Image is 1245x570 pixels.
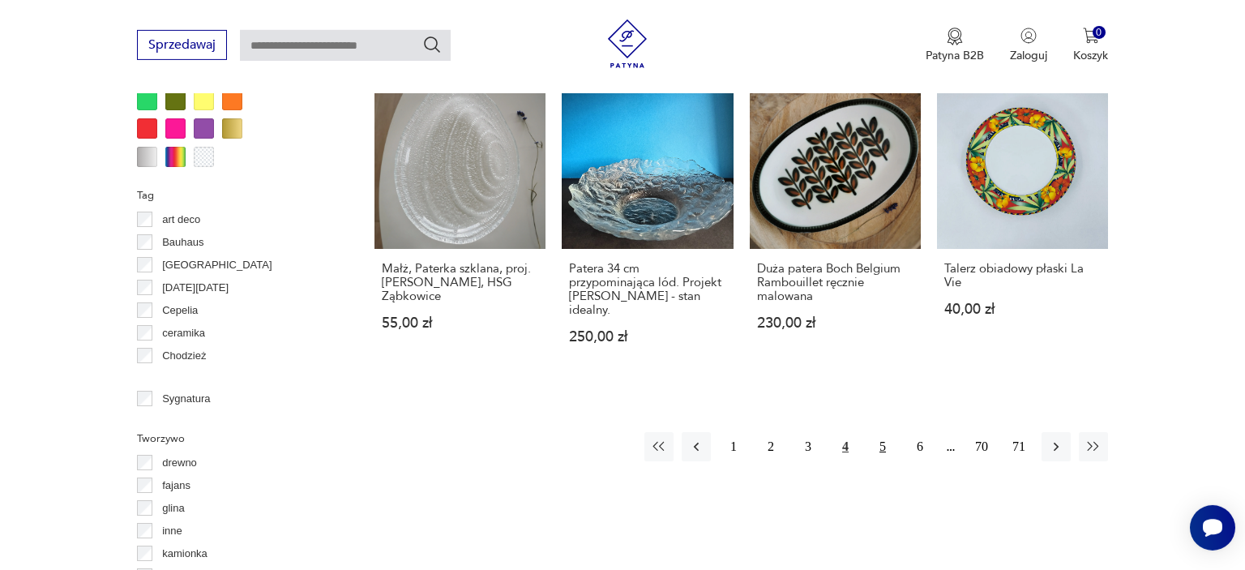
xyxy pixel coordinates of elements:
[162,302,198,319] p: Cepelia
[1073,28,1108,63] button: 0Koszyk
[926,28,984,63] a: Ikona medaluPatyna B2B
[382,316,538,330] p: 55,00 zł
[162,347,206,365] p: Chodzież
[1020,28,1037,44] img: Ikonka użytkownika
[162,499,184,517] p: glina
[750,78,921,375] a: Duża patera Boch Belgium Rambouillet ręcznie malowanaDuża patera Boch Belgium Rambouillet ręcznie...
[756,432,785,461] button: 2
[162,324,205,342] p: ceramika
[137,186,336,204] p: Tag
[162,211,200,229] p: art deco
[162,454,197,472] p: drewno
[1073,48,1108,63] p: Koszyk
[1010,28,1047,63] button: Zaloguj
[162,256,272,274] p: [GEOGRAPHIC_DATA]
[926,28,984,63] button: Patyna B2B
[1083,28,1099,44] img: Ikona koszyka
[374,78,545,375] a: Małż, Paterka szklana, proj. E. Trzewik-Drost, HSG ZąbkowiceMałż, Paterka szklana, proj. [PERSON_...
[937,78,1108,375] a: Talerz obiadowy płaski La VieTalerz obiadowy płaski La Vie40,00 zł
[603,19,652,68] img: Patyna - sklep z meblami i dekoracjami vintage
[905,432,935,461] button: 6
[1093,26,1106,40] div: 0
[794,432,823,461] button: 3
[944,302,1101,316] p: 40,00 zł
[868,432,897,461] button: 5
[757,262,913,303] h3: Duża patera Boch Belgium Rambouillet ręcznie malowana
[757,316,913,330] p: 230,00 zł
[1190,505,1235,551] iframe: Smartsupp widget button
[944,262,1101,289] h3: Talerz obiadowy płaski La Vie
[569,262,725,317] h3: Patera 34 cm przypominająca lód. Projekt [PERSON_NAME] - stan idealny.
[422,35,442,54] button: Szukaj
[569,330,725,344] p: 250,00 zł
[1010,48,1047,63] p: Zaloguj
[162,234,203,251] p: Bauhaus
[926,48,984,63] p: Patyna B2B
[162,390,210,408] p: Sygnatura
[162,370,203,388] p: Ćmielów
[831,432,860,461] button: 4
[162,279,229,297] p: [DATE][DATE]
[947,28,963,45] img: Ikona medalu
[137,41,227,52] a: Sprzedawaj
[162,477,190,495] p: fajans
[1004,432,1033,461] button: 71
[562,78,733,375] a: Patera 34 cm przypominająca lód. Projekt Pertti Kallioinena - stan idealny.Patera 34 cm przypomin...
[137,30,227,60] button: Sprzedawaj
[382,262,538,303] h3: Małż, Paterka szklana, proj. [PERSON_NAME], HSG Ząbkowice
[162,522,182,540] p: inne
[719,432,748,461] button: 1
[162,545,207,563] p: kamionka
[967,432,996,461] button: 70
[137,430,336,448] p: Tworzywo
